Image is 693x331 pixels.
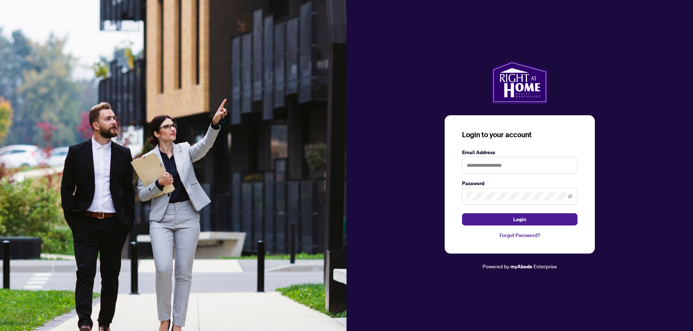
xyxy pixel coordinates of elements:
label: Email Address [462,148,577,156]
button: Login [462,213,577,225]
a: myAbode [510,263,532,270]
img: ma-logo [492,61,548,104]
span: Login [513,214,526,225]
label: Password [462,179,577,187]
span: Enterprise [533,263,557,269]
a: Forgot Password? [462,231,577,239]
h3: Login to your account [462,130,577,140]
span: Powered by [483,263,509,269]
span: eye-invisible [568,194,573,199]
